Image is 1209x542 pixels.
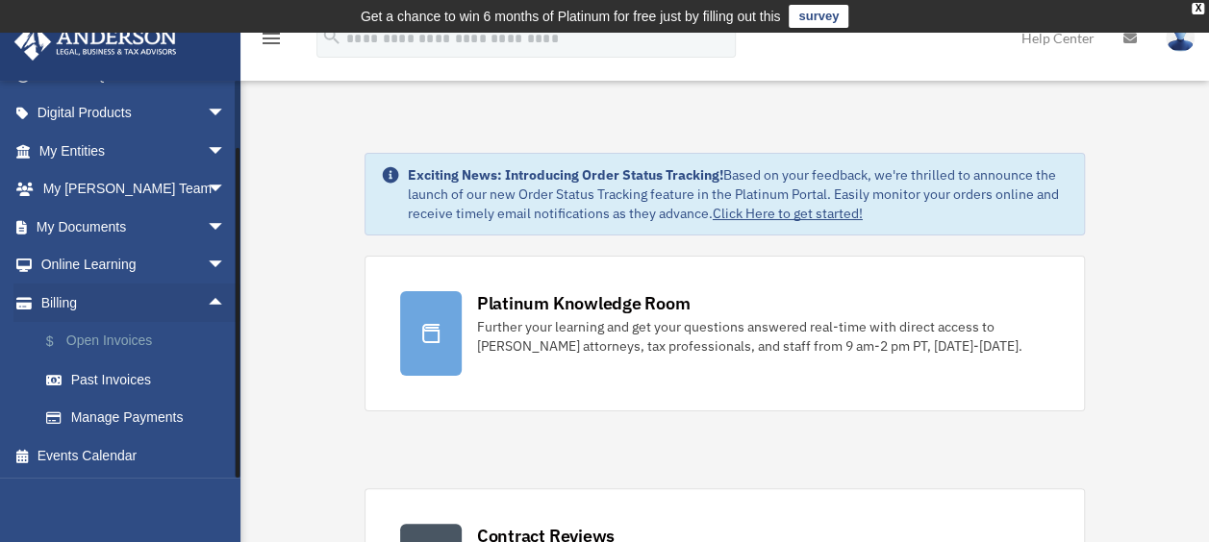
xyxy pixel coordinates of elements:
a: survey [789,5,848,28]
a: Platinum Knowledge Room Further your learning and get your questions answered real-time with dire... [365,256,1086,411]
a: My Entitiesarrow_drop_down [13,132,255,170]
i: search [321,26,342,47]
span: arrow_drop_up [207,283,245,323]
div: Further your learning and get your questions answered real-time with direct access to [PERSON_NAM... [477,317,1050,356]
a: Online Learningarrow_drop_down [13,246,255,284]
a: menu [260,34,283,50]
span: arrow_drop_down [207,94,245,134]
a: My [PERSON_NAME] Teamarrow_drop_down [13,170,255,209]
span: arrow_drop_down [207,132,245,171]
div: Based on your feedback, we're thrilled to announce the launch of our new Order Status Tracking fe... [408,165,1070,223]
img: Anderson Advisors Platinum Portal [9,23,183,61]
a: Manage Payments [27,399,255,437]
span: arrow_drop_down [207,170,245,209]
span: arrow_drop_down [207,246,245,285]
a: Past Invoices [27,360,255,399]
a: Billingarrow_drop_up [13,283,255,322]
a: $Open Invoices [27,322,255,361]
span: arrow_drop_down [207,208,245,247]
img: User Pic [1166,24,1195,52]
i: menu [260,27,283,50]
div: close [1192,3,1204,14]
a: My Documentsarrow_drop_down [13,208,255,246]
a: Click Here to get started! [713,205,863,222]
a: Events Calendar [13,436,255,475]
div: Get a chance to win 6 months of Platinum for free just by filling out this [361,5,781,28]
strong: Exciting News: Introducing Order Status Tracking! [408,166,723,184]
span: $ [57,330,66,354]
a: Digital Productsarrow_drop_down [13,94,255,133]
div: Platinum Knowledge Room [477,291,691,315]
